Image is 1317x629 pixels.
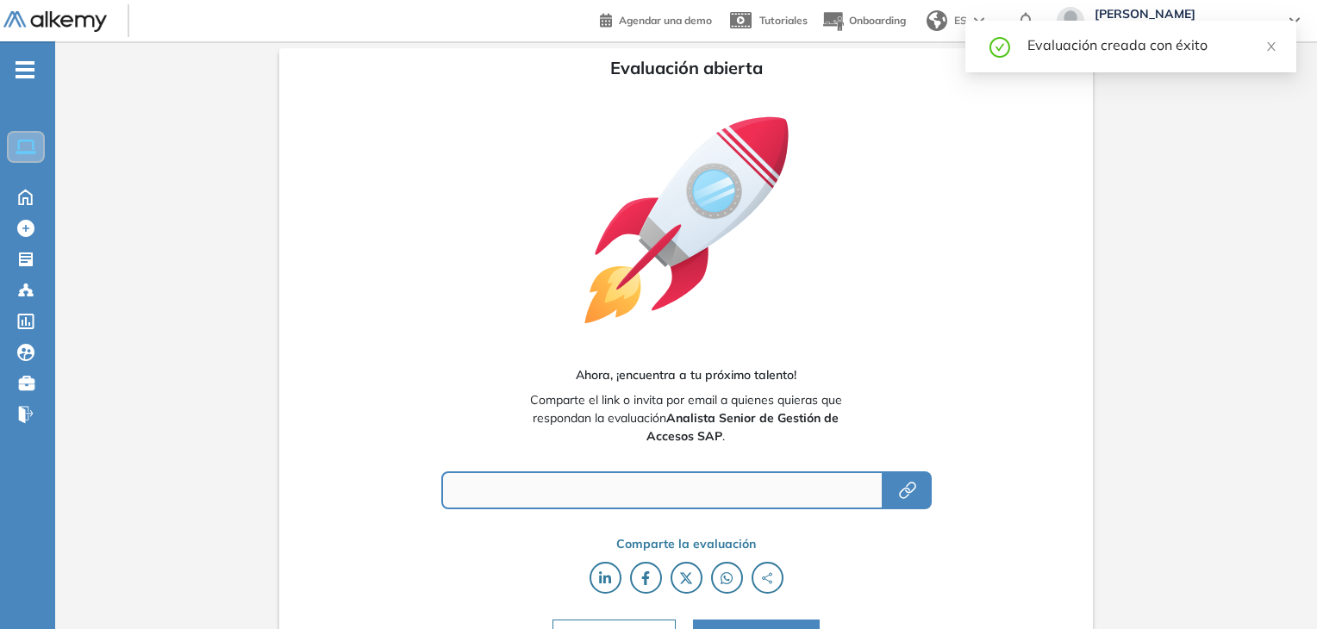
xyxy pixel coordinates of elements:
i: - [16,68,34,72]
span: ES [954,13,967,28]
span: Onboarding [849,14,906,27]
span: Comparte la evaluación [616,535,756,553]
span: [PERSON_NAME] [1095,7,1272,21]
span: close [1265,40,1277,53]
span: Tutoriales [759,14,808,27]
img: world [927,10,947,31]
span: Agendar una demo [619,14,712,27]
div: Evaluación creada con éxito [1027,34,1276,55]
img: Logo [3,11,107,33]
button: Onboarding [821,3,906,40]
b: Analista Senior de Gestión de Accesos SAP [646,410,839,444]
span: check-circle [989,34,1010,58]
a: Agendar una demo [600,9,712,29]
span: Evaluación abierta [610,55,763,81]
span: Comparte el link o invita por email a quienes quieras que respondan la evaluación . [519,391,853,445]
img: arrow [974,17,984,24]
span: Ahora, ¡encuentra a tu próximo talento! [576,366,796,384]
